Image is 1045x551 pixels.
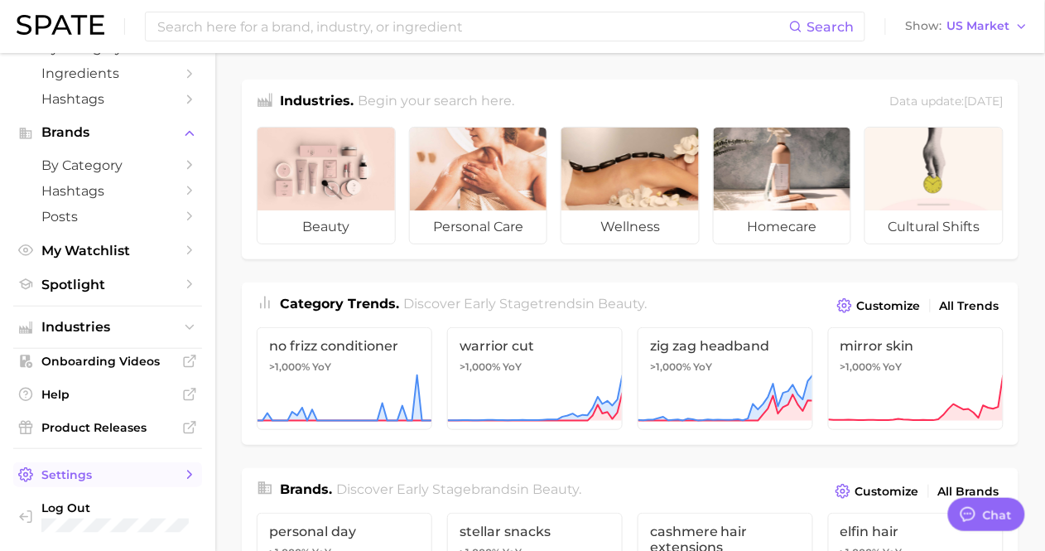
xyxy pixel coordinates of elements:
[713,127,852,244] a: homecare
[280,481,332,497] span: Brands .
[833,294,925,317] button: Customize
[257,327,432,430] a: no frizz conditioner>1,000% YoY
[865,210,1003,244] span: cultural shifts
[269,524,420,539] span: personal day
[864,127,1004,244] a: cultural shifts
[17,15,104,35] img: SPATE
[13,315,202,340] button: Industries
[41,91,174,107] span: Hashtags
[840,338,991,354] span: mirror skin
[41,65,174,81] span: Ingredients
[857,299,921,313] span: Customize
[934,481,1004,503] a: All Brands
[13,60,202,86] a: Ingredients
[13,238,202,263] a: My Watchlist
[13,462,202,487] a: Settings
[41,243,174,259] span: My Watchlist
[13,178,202,204] a: Hashtags
[41,209,174,225] span: Posts
[257,127,396,244] a: beauty
[41,354,174,369] span: Onboarding Videos
[902,16,1033,37] button: ShowUS Market
[404,296,648,312] span: Discover Early Stage trends in .
[840,524,991,539] span: elfin hair
[533,481,580,497] span: beauty
[906,22,942,31] span: Show
[41,183,174,199] span: Hashtags
[258,210,395,244] span: beauty
[13,204,202,230] a: Posts
[650,338,801,354] span: zig zag headband
[828,327,1004,430] a: mirror skin>1,000% YoY
[41,157,174,173] span: by Category
[156,12,789,41] input: Search here for a brand, industry, or ingredient
[460,524,610,539] span: stellar snacks
[884,360,903,374] span: YoY
[269,360,310,373] span: >1,000%
[41,277,174,292] span: Spotlight
[13,415,202,440] a: Product Releases
[460,360,500,373] span: >1,000%
[831,480,923,503] button: Customize
[936,295,1004,317] a: All Trends
[561,210,699,244] span: wellness
[409,127,548,244] a: personal care
[940,299,999,313] span: All Trends
[13,120,202,145] button: Brands
[503,360,522,374] span: YoY
[359,91,515,114] h2: Begin your search here.
[41,125,174,140] span: Brands
[693,360,712,374] span: YoY
[855,485,919,499] span: Customize
[41,467,174,482] span: Settings
[447,327,623,430] a: warrior cut>1,000% YoY
[460,338,610,354] span: warrior cut
[807,19,855,35] span: Search
[13,382,202,407] a: Help
[410,210,547,244] span: personal care
[13,86,202,112] a: Hashtags
[41,320,174,335] span: Industries
[890,91,1004,114] div: Data update: [DATE]
[947,22,1010,31] span: US Market
[13,349,202,374] a: Onboarding Videos
[41,500,234,515] span: Log Out
[638,327,813,430] a: zig zag headband>1,000% YoY
[561,127,700,244] a: wellness
[269,338,420,354] span: no frizz conditioner
[13,495,202,538] a: Log out. Currently logged in with e-mail mary.cooper@shopflamingo.com.
[13,272,202,297] a: Spotlight
[650,360,691,373] span: >1,000%
[938,485,999,499] span: All Brands
[312,360,331,374] span: YoY
[599,296,645,312] span: beauty
[41,387,174,402] span: Help
[13,152,202,178] a: by Category
[280,296,399,312] span: Category Trends .
[280,91,354,114] h1: Industries.
[840,360,881,373] span: >1,000%
[337,481,582,497] span: Discover Early Stage brands in .
[41,420,174,435] span: Product Releases
[714,210,851,244] span: homecare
